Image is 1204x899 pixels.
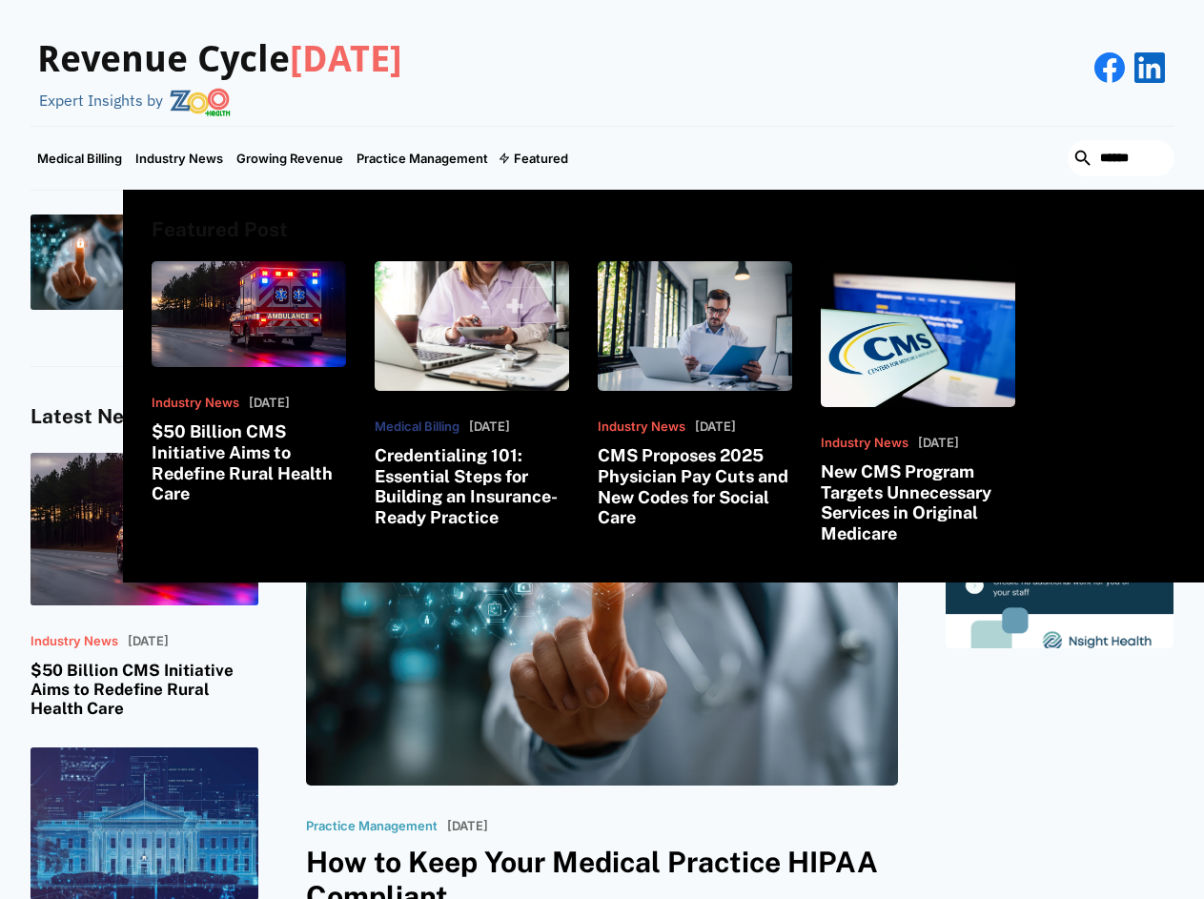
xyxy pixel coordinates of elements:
[152,396,239,411] p: Industry News
[495,127,575,190] div: Featured
[469,419,510,435] p: [DATE]
[598,445,792,527] h3: CMS Proposes 2025 Physician Pay Cuts and New Codes for Social Care
[598,261,792,528] a: Industry News[DATE]CMS Proposes 2025 Physician Pay Cuts and New Codes for Social Care
[31,453,258,719] a: Industry News[DATE]$50 Billion CMS Initiative Aims to Redefine Rural Health Care
[31,661,258,719] h3: $50 Billion CMS Initiative Aims to Redefine Rural Health Care
[31,634,118,649] p: Industry News
[695,419,736,435] p: [DATE]
[230,127,350,190] a: Growing Revenue
[152,261,346,504] a: Industry News[DATE]$50 Billion CMS Initiative Aims to Redefine Rural Health Care
[129,127,230,190] a: Industry News
[31,19,402,116] a: Revenue Cycle[DATE]Expert Insights by
[31,127,129,190] a: Medical Billing
[249,396,290,411] p: [DATE]
[290,38,402,80] span: [DATE]
[375,445,569,527] h3: Credentialing 101: Essential Steps for Building an Insurance-Ready Practice
[821,261,1015,544] a: Industry News[DATE]New CMS Program Targets Unnecessary Services in Original Medicare
[598,419,685,435] p: Industry News
[31,215,296,310] a: Practice ManagementHow to Keep Your Medical Practice HIPAA Compliant
[350,127,495,190] a: Practice Management
[152,421,346,503] h3: $50 Billion CMS Initiative Aims to Redefine Rural Health Care
[37,38,402,82] h3: Revenue Cycle
[306,819,438,834] p: Practice Management
[31,405,258,429] h4: Latest News
[447,819,488,834] p: [DATE]
[514,151,568,166] div: Featured
[821,436,908,451] p: Industry News
[39,92,163,110] div: Expert Insights by
[128,634,169,649] p: [DATE]
[918,436,959,451] p: [DATE]
[821,461,1015,543] h3: New CMS Program Targets Unnecessary Services in Original Medicare
[375,419,459,435] p: Medical Billing
[375,261,569,528] a: Medical Billing[DATE]Credentialing 101: Essential Steps for Building an Insurance-Ready Practice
